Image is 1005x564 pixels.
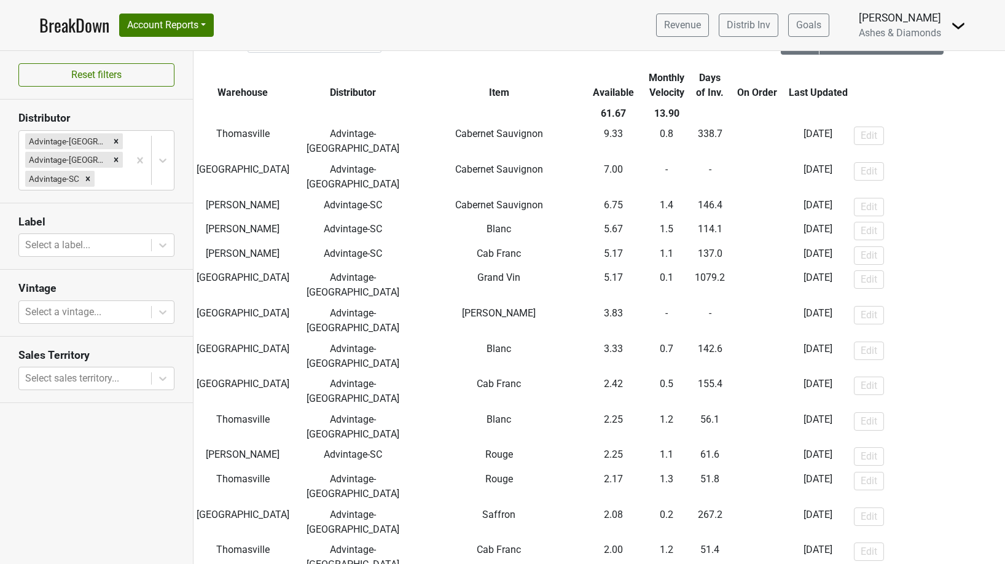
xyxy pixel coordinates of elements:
span: Ashes & Diamonds [859,27,941,39]
td: 5.67 [585,219,643,243]
td: - [729,504,785,540]
th: Distributor: activate to sort column ascending [292,68,413,103]
button: Edit [854,246,884,265]
td: 56.1 [691,409,729,445]
td: [DATE] [785,124,851,160]
td: - [643,159,691,195]
span: Grand Vin [477,272,520,283]
h3: Vintage [18,282,174,295]
th: On Order: activate to sort column ascending [729,68,785,103]
td: [GEOGRAPHIC_DATA] [194,268,292,304]
td: 1079.2 [691,268,729,304]
td: - [729,409,785,445]
td: - [729,339,785,374]
th: Days of Inv.: activate to sort column ascending [691,68,729,103]
td: - [729,303,785,339]
td: [PERSON_NAME] [194,243,292,268]
td: [DATE] [785,303,851,339]
span: Blanc [487,413,511,425]
td: 0.8 [643,124,691,160]
td: 0.7 [643,339,691,374]
a: Distrib Inv [719,14,778,37]
span: Blanc [487,223,511,235]
td: 3.33 [585,339,643,374]
button: Reset filters [18,63,174,87]
td: 3.83 [585,303,643,339]
th: &nbsp;: activate to sort column ascending [851,68,996,103]
td: 155.4 [691,374,729,409]
td: - [643,303,691,339]
td: Advintage-[GEOGRAPHIC_DATA] [292,124,413,160]
td: 61.6 [691,445,729,469]
td: 2.08 [585,504,643,540]
th: Last Updated: activate to sort column ascending [785,68,851,103]
td: [DATE] [785,195,851,219]
td: [PERSON_NAME] [194,195,292,219]
td: Advintage-[GEOGRAPHIC_DATA] [292,409,413,445]
td: [DATE] [785,445,851,469]
button: Account Reports [119,14,214,37]
td: [GEOGRAPHIC_DATA] [194,339,292,374]
td: 5.17 [585,243,643,268]
td: - [729,124,785,160]
td: [GEOGRAPHIC_DATA] [194,504,292,540]
td: Advintage-[GEOGRAPHIC_DATA] [292,469,413,504]
td: [PERSON_NAME] [194,219,292,243]
button: Edit [854,270,884,289]
td: 2.25 [585,409,643,445]
span: Cab Franc [477,544,521,555]
td: Advintage-[GEOGRAPHIC_DATA] [292,339,413,374]
button: Edit [854,198,884,216]
th: Monthly Velocity: activate to sort column ascending [643,68,691,103]
div: Advintage-SC [25,171,81,187]
td: Advintage-[GEOGRAPHIC_DATA] [292,374,413,409]
button: Edit [854,507,884,526]
td: 1.1 [643,243,691,268]
td: 1.3 [643,469,691,504]
td: - [729,243,785,268]
td: - [729,268,785,304]
span: Cab Franc [477,248,521,259]
td: Thomasville [194,469,292,504]
span: Cabernet Sauvignon [455,128,543,139]
span: Blanc [487,343,511,354]
button: Edit [854,447,884,466]
td: 114.1 [691,219,729,243]
span: Cabernet Sauvignon [455,163,543,175]
span: Cab Franc [477,378,521,390]
h3: Label [18,216,174,229]
a: Revenue [656,14,709,37]
img: Dropdown Menu [951,18,966,33]
td: - [729,374,785,409]
th: Warehouse: activate to sort column ascending [194,68,292,103]
td: - [729,159,785,195]
td: [DATE] [785,268,851,304]
td: 1.5 [643,219,691,243]
td: 9.33 [585,124,643,160]
td: 1.1 [643,445,691,469]
td: Advintage-SC [292,445,413,469]
h3: Sales Territory [18,349,174,362]
td: 2.42 [585,374,643,409]
td: [DATE] [785,409,851,445]
td: Advintage-[GEOGRAPHIC_DATA] [292,303,413,339]
span: [PERSON_NAME] [462,307,536,319]
button: Edit [854,342,884,360]
a: BreakDown [39,12,109,38]
button: Edit [854,377,884,395]
a: Goals [788,14,829,37]
span: Saffron [482,509,515,520]
td: 146.4 [691,195,729,219]
td: 2.25 [585,445,643,469]
td: 6.75 [585,195,643,219]
td: - [729,445,785,469]
td: Advintage-SC [292,219,413,243]
td: [DATE] [785,159,851,195]
button: Edit [854,412,884,431]
span: Rouge [485,473,513,485]
div: Remove Advintage-TN [109,152,123,168]
td: - [729,219,785,243]
span: Rouge [485,448,513,460]
td: [DATE] [785,219,851,243]
td: [DATE] [785,243,851,268]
